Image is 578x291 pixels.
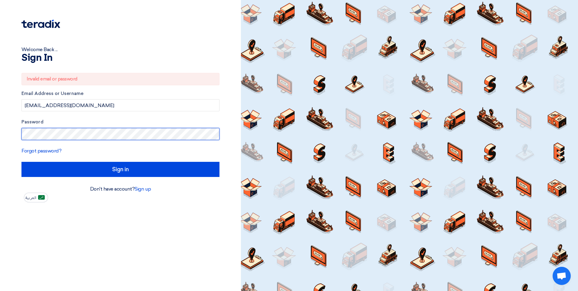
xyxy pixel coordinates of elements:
input: Sign in [21,162,219,177]
div: Open chat [553,267,571,285]
a: Forgot password? [21,148,61,154]
img: ar-AR.png [38,195,45,200]
input: Enter your business email or username [21,99,219,111]
div: Invalid email or password [21,73,219,85]
h1: Sign In [21,53,219,63]
div: Don't have account? [21,185,219,193]
label: Email Address or Username [21,90,219,97]
button: العربية [24,193,48,202]
a: Sign up [135,186,151,192]
img: Teradix logo [21,20,60,28]
label: Password [21,119,219,126]
span: العربية [25,196,36,200]
div: Welcome Back ... [21,46,219,53]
